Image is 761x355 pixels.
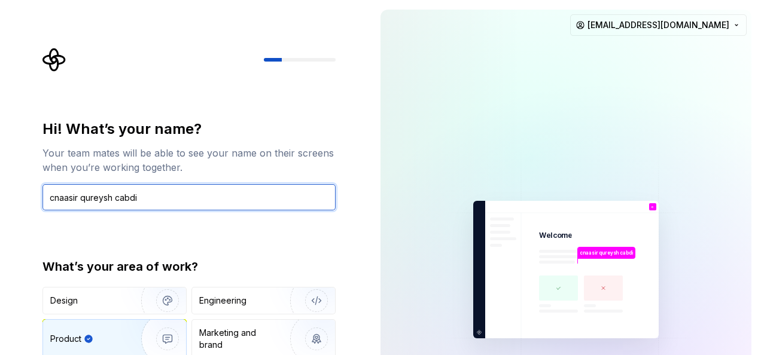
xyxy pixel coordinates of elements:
div: Design [50,295,78,307]
div: What’s your area of work? [42,258,336,275]
p: c [652,205,654,209]
button: [EMAIL_ADDRESS][DOMAIN_NAME] [570,14,747,36]
svg: Supernova Logo [42,48,66,72]
div: Engineering [199,295,246,307]
div: Your team mates will be able to see your name on their screens when you’re working together. [42,146,336,175]
div: Product [50,333,81,345]
div: Hi! What’s your name? [42,120,336,139]
p: Welcome [539,231,572,240]
p: cnaasir qureysh cabdi [580,249,633,256]
span: [EMAIL_ADDRESS][DOMAIN_NAME] [588,19,729,31]
input: Han Solo [42,184,336,210]
div: Marketing and brand [199,327,280,351]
